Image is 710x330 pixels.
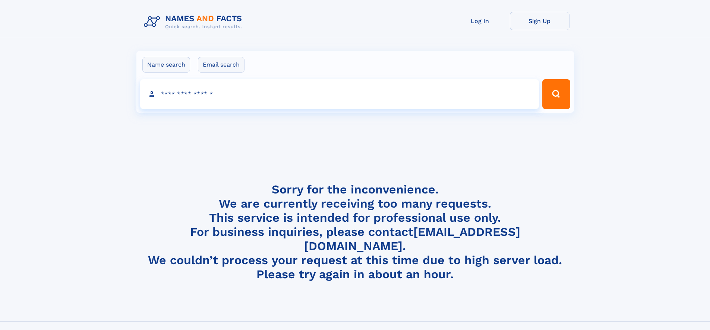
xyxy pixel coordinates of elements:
[142,57,190,73] label: Name search
[542,79,570,109] button: Search Button
[304,225,520,253] a: [EMAIL_ADDRESS][DOMAIN_NAME]
[141,12,248,32] img: Logo Names and Facts
[198,57,244,73] label: Email search
[510,12,569,30] a: Sign Up
[141,182,569,282] h4: Sorry for the inconvenience. We are currently receiving too many requests. This service is intend...
[450,12,510,30] a: Log In
[140,79,539,109] input: search input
